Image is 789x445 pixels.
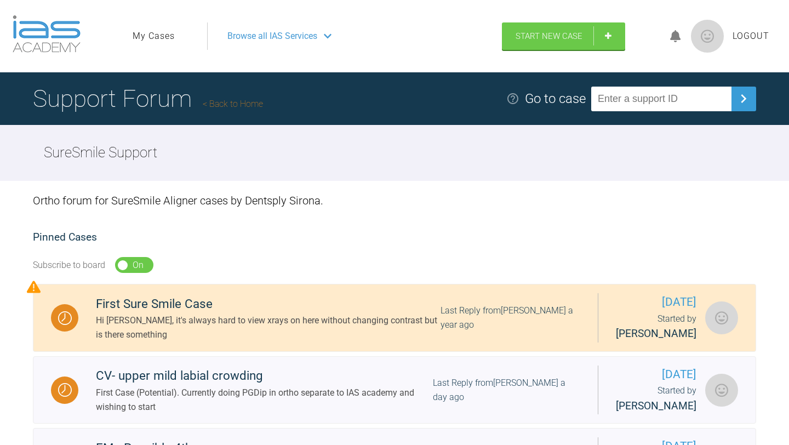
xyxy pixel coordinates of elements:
[705,374,738,407] img: Hannah Law
[133,258,144,272] div: On
[27,280,41,294] img: Priority
[591,87,731,111] input: Enter a support ID
[735,90,752,107] img: chevronRight.28bd32b0.svg
[616,384,696,414] div: Started by
[227,29,317,43] span: Browse all IAS Services
[516,31,582,41] span: Start New Case
[616,312,696,343] div: Started by
[13,15,81,53] img: logo-light.3e3ef733.png
[616,327,696,340] span: [PERSON_NAME]
[441,304,580,332] div: Last Reply from [PERSON_NAME] a year ago
[616,293,696,311] span: [DATE]
[525,88,586,109] div: Go to case
[44,141,157,164] h2: SureSmile Support
[96,386,433,414] div: First Case (Potential). Currently doing PGDip in ortho separate to IAS academy and wishing to start
[616,400,696,412] span: [PERSON_NAME]
[203,99,263,109] a: Back to Home
[733,29,769,43] a: Logout
[691,20,724,53] img: profile.png
[433,376,580,404] div: Last Reply from [PERSON_NAME] a day ago
[58,383,72,397] img: Waiting
[33,229,756,246] h2: Pinned Cases
[616,366,696,384] span: [DATE]
[33,79,263,118] h1: Support Forum
[96,366,433,386] div: CV- upper mild labial crowding
[133,29,175,43] a: My Cases
[58,311,72,325] img: Waiting
[33,284,756,352] a: WaitingFirst Sure Smile CaseHi [PERSON_NAME], it's always hard to view xrays on here without chan...
[506,92,519,105] img: help.e70b9f3d.svg
[96,313,441,341] div: Hi [PERSON_NAME], it's always hard to view xrays on here without changing contrast but is there s...
[33,356,756,424] a: WaitingCV- upper mild labial crowdingFirst Case (Potential). Currently doing PGDip in ortho separ...
[33,181,756,220] div: Ortho forum for SureSmile Aligner cases by Dentsply Sirona.
[96,294,441,314] div: First Sure Smile Case
[502,22,625,50] a: Start New Case
[705,301,738,334] img: Jessica Bateman
[33,258,105,272] div: Subscribe to board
